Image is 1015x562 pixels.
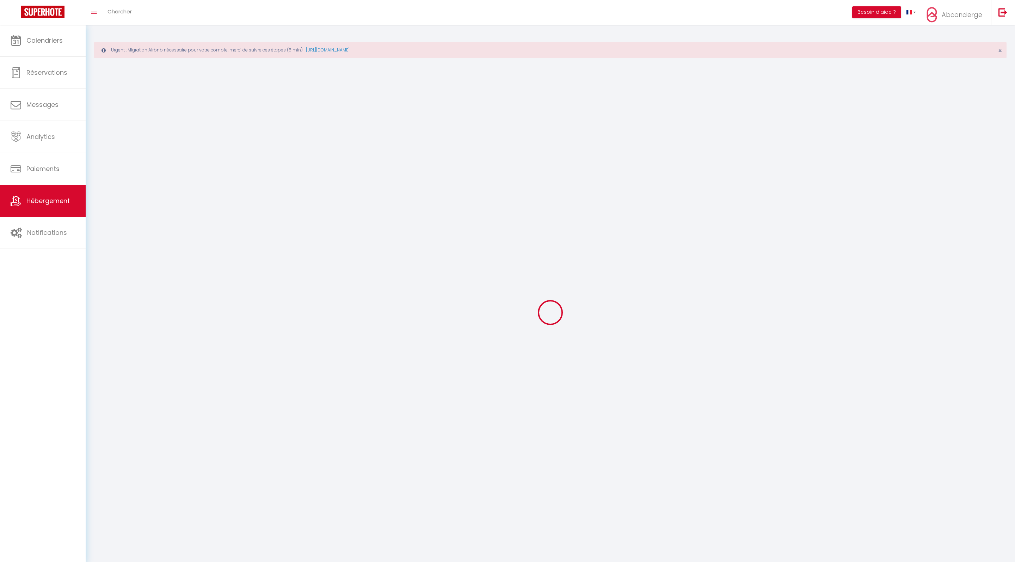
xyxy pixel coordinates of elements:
[21,6,64,18] img: Super Booking
[26,68,67,77] span: Réservations
[927,6,937,23] img: ...
[94,42,1007,58] div: Urgent : Migration Airbnb nécessaire pour votre compte, merci de suivre ces étapes (5 min) -
[942,10,982,19] span: Abconcierge
[306,47,350,53] a: [URL][DOMAIN_NAME]
[852,6,901,18] button: Besoin d'aide ?
[27,228,67,237] span: Notifications
[26,36,63,45] span: Calendriers
[26,132,55,141] span: Analytics
[6,3,27,24] button: Ouvrir le widget de chat LiveChat
[26,196,70,205] span: Hébergement
[26,164,60,173] span: Paiements
[26,100,59,109] span: Messages
[998,48,1002,54] button: Close
[107,8,132,15] span: Chercher
[998,8,1007,17] img: logout
[998,46,1002,55] span: ×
